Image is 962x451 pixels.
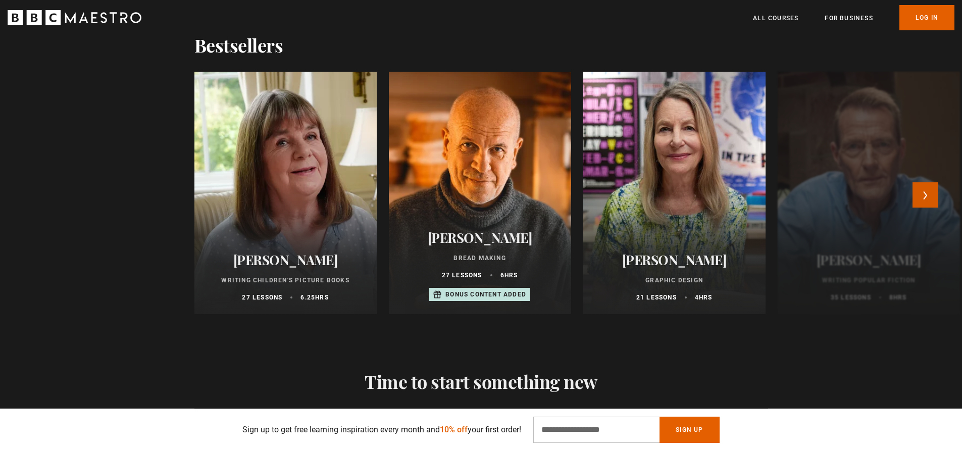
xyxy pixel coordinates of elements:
abbr: hrs [893,294,907,301]
p: Bonus content added [445,290,526,299]
h2: Bestsellers [194,34,283,56]
nav: Primary [753,5,954,30]
p: 27 lessons [242,293,282,302]
p: 21 lessons [636,293,677,302]
abbr: hrs [699,294,713,301]
p: Writing Popular Fiction [790,276,948,285]
a: [PERSON_NAME] Writing Popular Fiction 35 lessons 8hrs [778,72,960,314]
p: 6 [500,271,518,280]
p: 27 lessons [442,271,482,280]
a: For business [825,13,873,23]
a: [PERSON_NAME] Graphic Design 21 lessons 4hrs [583,72,766,314]
h2: Time to start something new [194,371,768,392]
a: Log In [899,5,954,30]
p: 8 [889,293,907,302]
p: Bread Making [401,254,559,263]
a: [PERSON_NAME] Writing Children's Picture Books 27 lessons 6.25hrs [194,72,377,314]
p: Sign up to get free learning inspiration every month and your first order! [242,424,521,436]
h2: [PERSON_NAME] [790,252,948,268]
p: 6.25 [300,293,328,302]
p: 4 [695,293,713,302]
p: 35 lessons [831,293,871,302]
p: Graphic Design [595,276,753,285]
abbr: hrs [315,294,329,301]
span: 10% off [440,425,468,434]
a: All Courses [753,13,798,23]
a: [PERSON_NAME] Bread Making 27 lessons 6hrs Bonus content added [389,72,571,314]
h2: [PERSON_NAME] [595,252,753,268]
p: Writing Children's Picture Books [207,276,365,285]
svg: BBC Maestro [8,10,141,25]
button: Sign Up [660,417,719,443]
abbr: hrs [504,272,518,279]
h2: [PERSON_NAME] [207,252,365,268]
h2: [PERSON_NAME] [401,230,559,245]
